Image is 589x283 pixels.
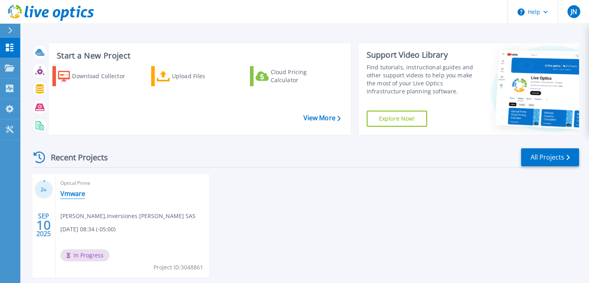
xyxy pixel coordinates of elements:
div: Upload Files [172,68,231,84]
div: Find tutorials, instructional guides and other support videos to help you make the most of your L... [367,63,477,95]
a: Cloud Pricing Calculator [250,66,332,86]
span: % [44,188,46,192]
div: Support Video Library [367,50,477,60]
a: Upload Files [151,66,233,86]
span: JN [570,8,577,15]
a: Vmware [60,190,85,198]
a: Download Collector [52,66,134,86]
h3: Start a New Project [57,51,340,60]
span: [PERSON_NAME] , Inversiones [PERSON_NAME] SAS [60,212,196,220]
span: Project ID: 3048861 [154,263,203,272]
h3: 2 [34,185,53,194]
div: Recent Projects [31,148,119,167]
div: Download Collector [72,68,132,84]
div: SEP 2025 [36,210,51,240]
a: View More [303,114,340,122]
span: In Progress [60,249,110,261]
span: Optical Prime [60,179,204,188]
span: [DATE] 08:34 (-05:00) [60,225,116,234]
a: Explore Now! [367,111,427,127]
div: Cloud Pricing Calculator [271,68,330,84]
a: All Projects [521,148,579,166]
span: 10 [36,222,51,228]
